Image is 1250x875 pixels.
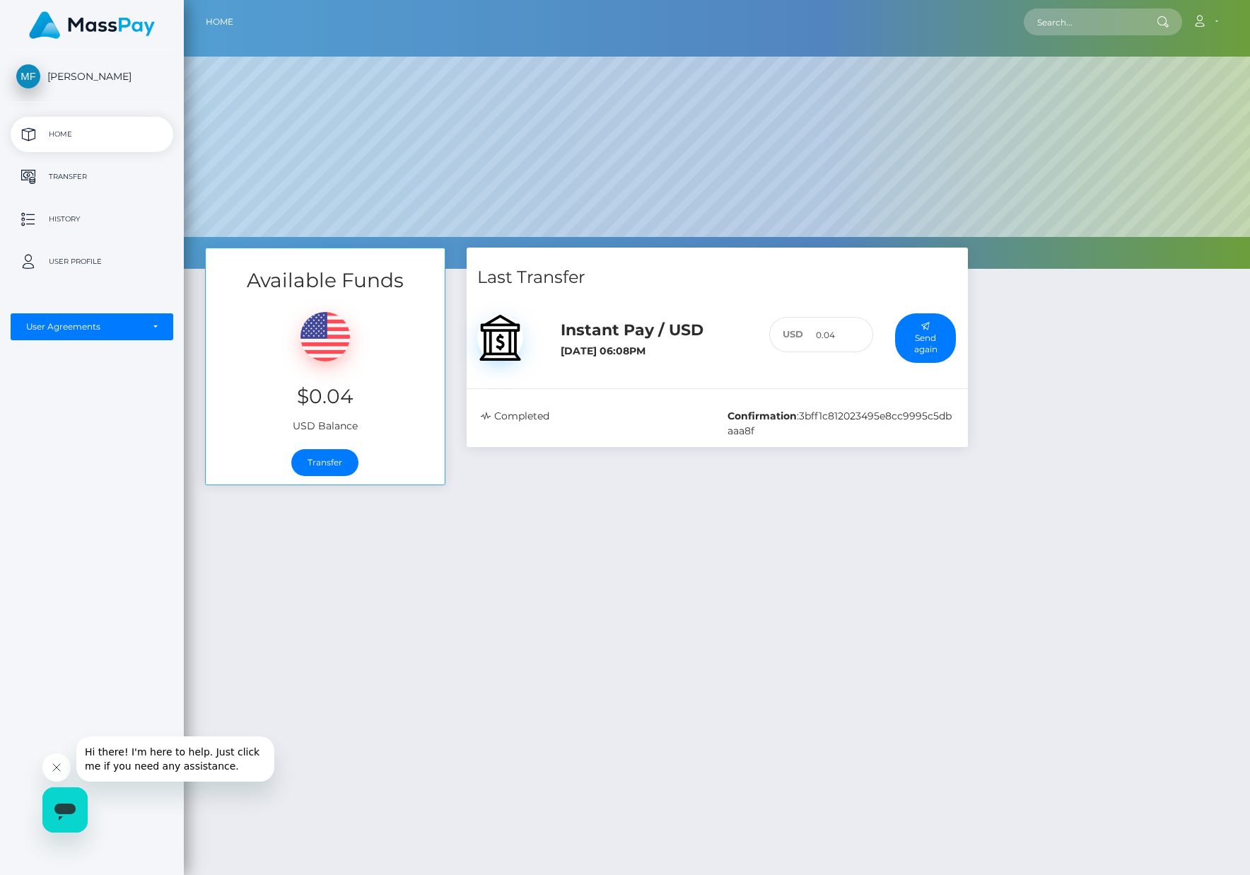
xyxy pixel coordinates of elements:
[16,124,168,145] p: Home
[561,345,748,357] h6: [DATE] 06:08PM
[803,317,873,353] input: 0.04
[16,209,168,230] p: History
[42,787,88,833] iframe: Button to launch messaging window
[11,70,173,83] span: [PERSON_NAME]
[11,117,173,152] a: Home
[16,166,168,187] p: Transfer
[206,7,233,37] a: Home
[728,410,952,437] span: 3bff1c812023495e8cc9995c5dbaaa8f
[206,267,445,294] h3: Available Funds
[291,449,358,476] a: Transfer
[11,159,173,195] a: Transfer
[300,312,350,361] img: USD.png
[470,409,718,439] div: Completed
[11,313,173,340] button: User Agreements
[42,753,71,782] iframe: Close message
[29,11,155,39] img: MassPay
[11,202,173,237] a: History
[76,736,274,782] iframe: Message from company
[16,251,168,272] p: User Profile
[895,313,956,364] button: Send again
[477,265,957,290] h4: Last Transfer
[216,383,434,410] h3: $0.04
[769,317,803,353] div: USD
[11,244,173,279] a: User Profile
[561,320,748,342] h5: Instant Pay / USD
[717,409,964,439] div: :
[26,321,142,332] div: User Agreements
[1024,8,1157,35] input: Search...
[728,410,797,422] b: Confirmation
[477,315,523,361] img: bank.svg
[206,294,445,441] div: USD Balance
